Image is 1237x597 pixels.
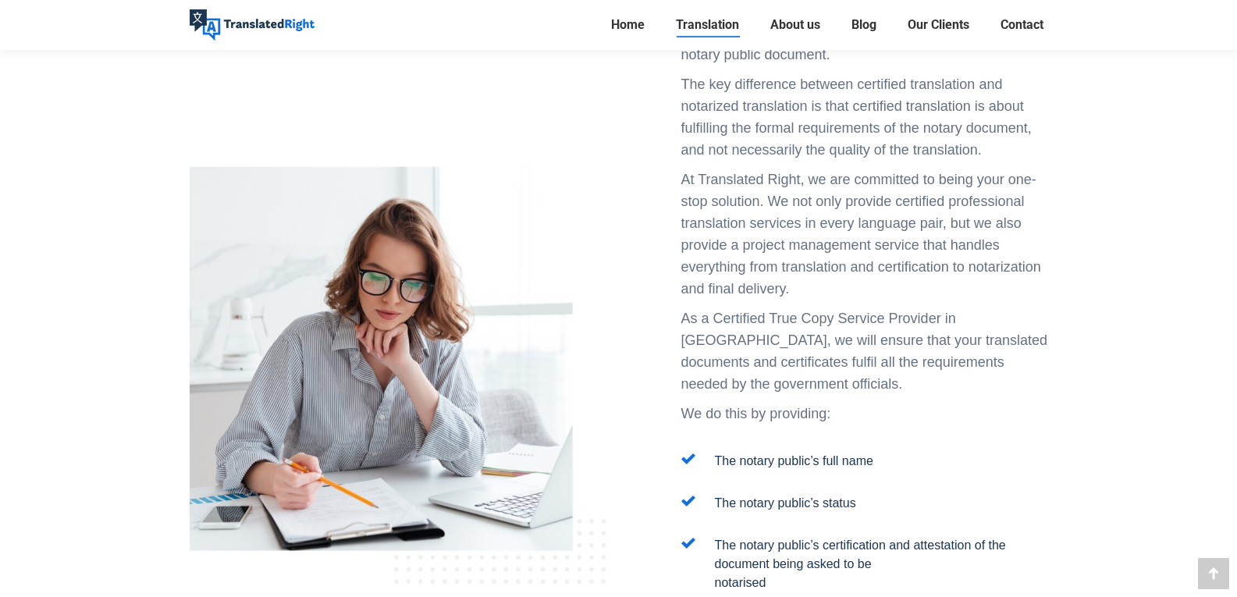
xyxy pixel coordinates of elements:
span: Our Clients [908,17,969,33]
img: Image of translation of company documents by professional translators [190,165,607,585]
span: Blog [851,17,876,33]
a: Home [606,14,649,36]
p: At Translated Right, we are committed to being your one-stop solution. We not only provide certif... [681,169,1048,300]
span: Translation [676,17,739,33]
span: About us [770,17,820,33]
a: About us [766,14,825,36]
img: null [681,453,695,464]
p: The notary public’s status [715,494,856,513]
a: Translation [671,14,744,36]
a: Our Clients [903,14,974,36]
span: Contact [1001,17,1043,33]
p: The notary public’s certification and attestation of the document being asked to be notarised [715,536,1048,592]
span: We do this by providing: [681,406,831,421]
p: The notary public’s full name [715,452,873,471]
img: null [681,538,695,549]
p: The key difference between certified translation and notarized translation is that certified tran... [681,73,1048,161]
img: Translated Right [190,9,315,41]
a: Contact [996,14,1048,36]
img: null [681,496,695,506]
span: Home [611,17,645,33]
p: As a Certified True Copy Service Provider in [GEOGRAPHIC_DATA], we will ensure that your translat... [681,307,1048,395]
a: Blog [847,14,881,36]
